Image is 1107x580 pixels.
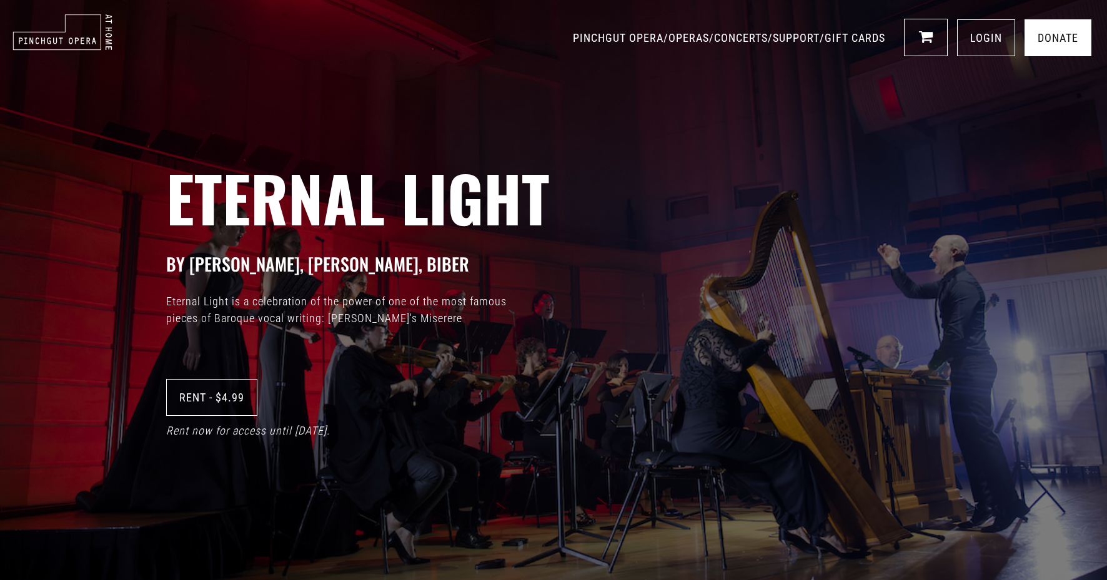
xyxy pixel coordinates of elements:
[773,31,820,44] a: SUPPORT
[166,293,541,327] p: Eternal Light is a celebration of the power of one of the most famous pieces of Baroque vocal wri...
[12,14,112,51] img: pinchgut_at_home_negative_logo.svg
[668,31,709,44] a: OPERAS
[166,379,257,416] a: Rent - $4.99
[166,160,1107,235] h2: Eternal Light
[825,31,885,44] a: GIFT CARDS
[957,19,1015,56] a: LOGIN
[1025,19,1091,56] a: Donate
[166,253,1107,275] h3: BY [PERSON_NAME], [PERSON_NAME], Biber
[166,424,330,437] i: Rent now for access until [DATE].
[573,31,888,44] span: / / / /
[573,31,663,44] a: PINCHGUT OPERA
[714,31,768,44] a: CONCERTS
